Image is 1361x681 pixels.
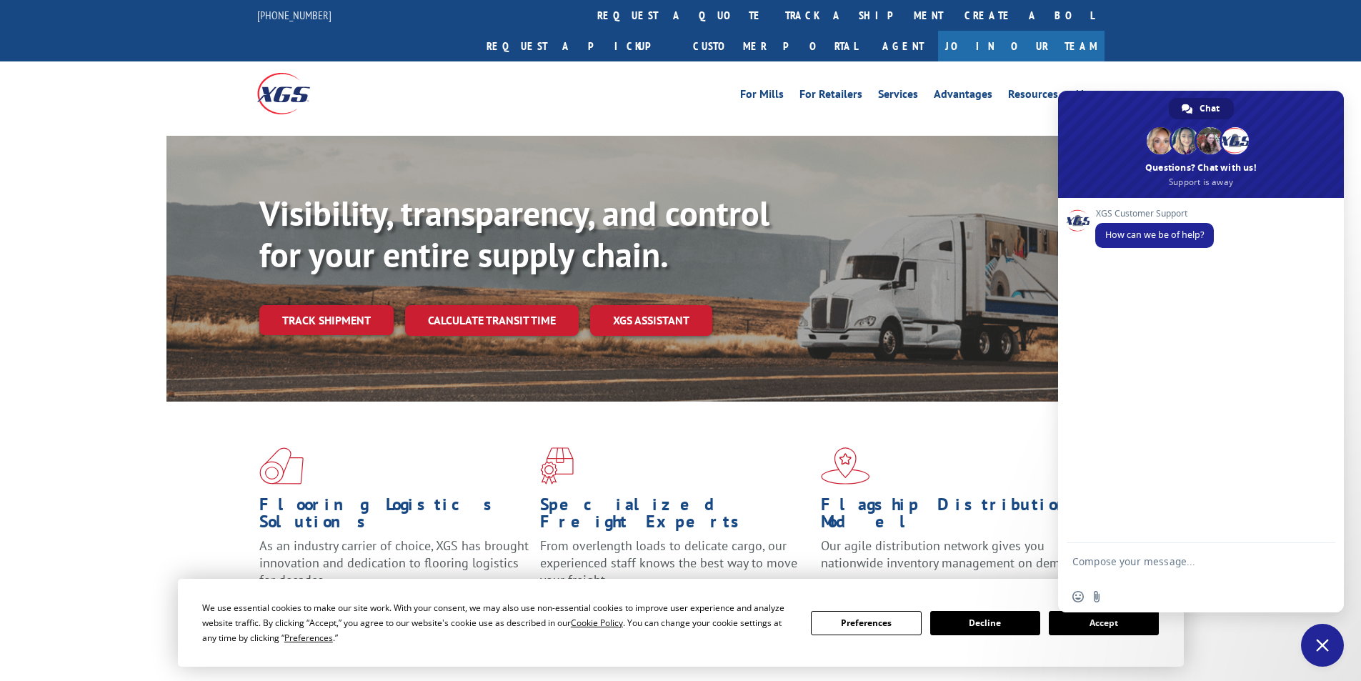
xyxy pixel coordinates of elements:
[540,496,810,537] h1: Specialized Freight Experts
[476,31,682,61] a: Request a pickup
[259,496,529,537] h1: Flooring Logistics Solutions
[1074,89,1105,104] a: About
[930,611,1040,635] button: Decline
[590,305,712,336] a: XGS ASSISTANT
[405,305,579,336] a: Calculate transit time
[1095,209,1214,219] span: XGS Customer Support
[259,447,304,484] img: xgs-icon-total-supply-chain-intelligence-red
[1091,591,1102,602] span: Send a file
[811,611,921,635] button: Preferences
[259,305,394,335] a: Track shipment
[1105,229,1204,241] span: How can we be of help?
[284,632,333,644] span: Preferences
[540,447,574,484] img: xgs-icon-focused-on-flooring-red
[1301,624,1344,667] div: Close chat
[799,89,862,104] a: For Retailers
[868,31,938,61] a: Agent
[821,447,870,484] img: xgs-icon-flagship-distribution-model-red
[571,617,623,629] span: Cookie Policy
[938,31,1105,61] a: Join Our Team
[1049,611,1159,635] button: Accept
[540,537,810,601] p: From overlength loads to delicate cargo, our experienced staff knows the best way to move your fr...
[202,600,794,645] div: We use essential cookies to make our site work. With your consent, we may also use non-essential ...
[178,579,1184,667] div: Cookie Consent Prompt
[934,89,992,104] a: Advantages
[1200,98,1220,119] span: Chat
[821,496,1091,537] h1: Flagship Distribution Model
[259,537,529,588] span: As an industry carrier of choice, XGS has brought innovation and dedication to flooring logistics...
[1008,89,1058,104] a: Resources
[257,8,331,22] a: [PHONE_NUMBER]
[259,191,769,277] b: Visibility, transparency, and control for your entire supply chain.
[682,31,868,61] a: Customer Portal
[821,537,1084,571] span: Our agile distribution network gives you nationwide inventory management on demand.
[1072,591,1084,602] span: Insert an emoji
[740,89,784,104] a: For Mills
[878,89,918,104] a: Services
[1169,98,1234,119] div: Chat
[1072,555,1298,581] textarea: Compose your message...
